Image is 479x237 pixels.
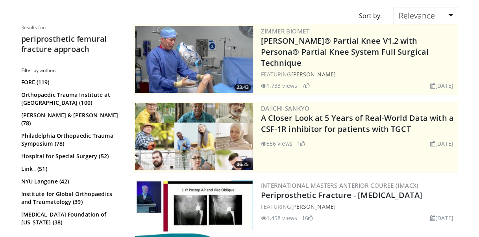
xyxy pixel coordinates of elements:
[21,78,120,86] a: FORE (119)
[261,214,297,222] li: 1,458 views
[261,27,309,35] a: Zimmer Biomet
[234,161,251,168] span: 06:25
[398,10,435,21] span: Relevance
[297,139,305,148] li: 1
[135,26,253,93] a: 23:43
[21,24,122,31] p: Results for:
[21,165,120,173] a: Link . (51)
[261,35,429,68] a: [PERSON_NAME]® Partial Knee V1.2 with Persona® Partial Knee System Full Surgical Technique
[261,113,454,134] a: A Closer Look at 5 Years of Real-World Data with a CSF-1R inhibitor for patients with TGCT
[21,190,120,206] a: Institute for Global Orthopaedics and Traumatology (39)
[135,26,253,93] img: 99b1778f-d2b2-419a-8659-7269f4b428ba.300x170_q85_crop-smart_upscale.jpg
[261,81,297,90] li: 1,733 views
[302,81,310,90] li: 7
[261,70,457,78] div: FEATURING
[234,84,251,91] span: 23:43
[291,203,335,210] a: [PERSON_NAME]
[21,34,122,54] h2: periprosthetic femural fracture approach
[21,132,120,148] a: Philadelphia Orthopaedic Trauma Symposium (78)
[21,152,120,160] a: Hospital for Special Surgery (52)
[135,103,253,170] img: 93c22cae-14d1-47f0-9e4a-a244e824b022.png.300x170_q85_crop-smart_upscale.jpg
[21,91,120,107] a: Orthopaedic Trauma Institute at [GEOGRAPHIC_DATA] (100)
[353,7,387,24] div: Sort by:
[261,202,457,211] div: FEATURING
[21,67,122,74] h3: Filter by author:
[21,111,120,127] a: [PERSON_NAME] & [PERSON_NAME] (78)
[430,139,453,148] li: [DATE]
[291,70,335,78] a: [PERSON_NAME]
[261,104,310,112] a: Daiichi-Sankyo
[261,190,422,200] a: Periprosthetic Fracture - [MEDICAL_DATA]
[261,181,419,189] a: International Masters Anterior Course (IMACx)
[261,139,292,148] li: 556 views
[135,103,253,170] a: 06:25
[21,211,120,226] a: [MEDICAL_DATA] Foundation of [US_STATE] (38)
[302,214,313,222] li: 16
[21,178,120,185] a: NYU Langone (42)
[430,214,453,222] li: [DATE]
[430,81,453,90] li: [DATE]
[393,7,458,24] a: Relevance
